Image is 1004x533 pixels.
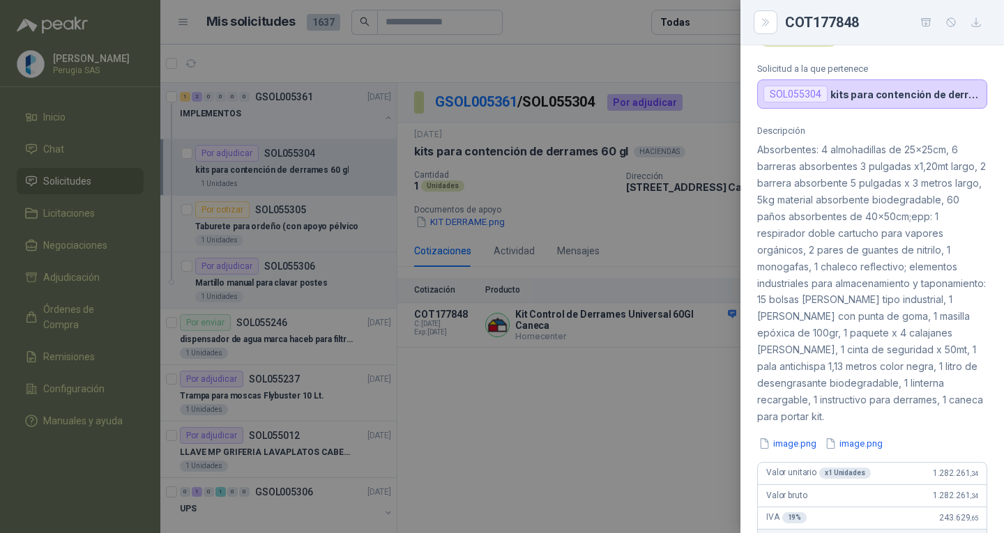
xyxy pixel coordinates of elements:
span: ,34 [970,492,978,500]
span: Valor unitario [766,468,871,479]
button: image.png [823,436,884,451]
button: Close [757,14,774,31]
p: Descripción [757,125,987,136]
span: ,65 [970,514,978,522]
div: 19 % [782,512,807,523]
span: IVA [766,512,807,523]
div: x 1 Unidades [819,468,871,479]
div: COT177848 [785,11,987,33]
p: Absorbentes: 4 almohadillas de 25x25cm, 6 barreras absorbentes 3 pulgadas x1,20mt largo, 2 barrer... [757,141,987,425]
span: 1.282.261 [933,490,978,500]
span: Valor bruto [766,490,807,500]
p: Solicitud a la que pertenece [757,63,987,74]
span: 243.629 [939,513,978,523]
div: SOL055304 [763,86,828,102]
p: kits para contención de derrames 60 gl [830,88,981,100]
span: 1.282.261 [933,468,978,478]
button: image.png [757,436,818,451]
span: ,34 [970,470,978,477]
